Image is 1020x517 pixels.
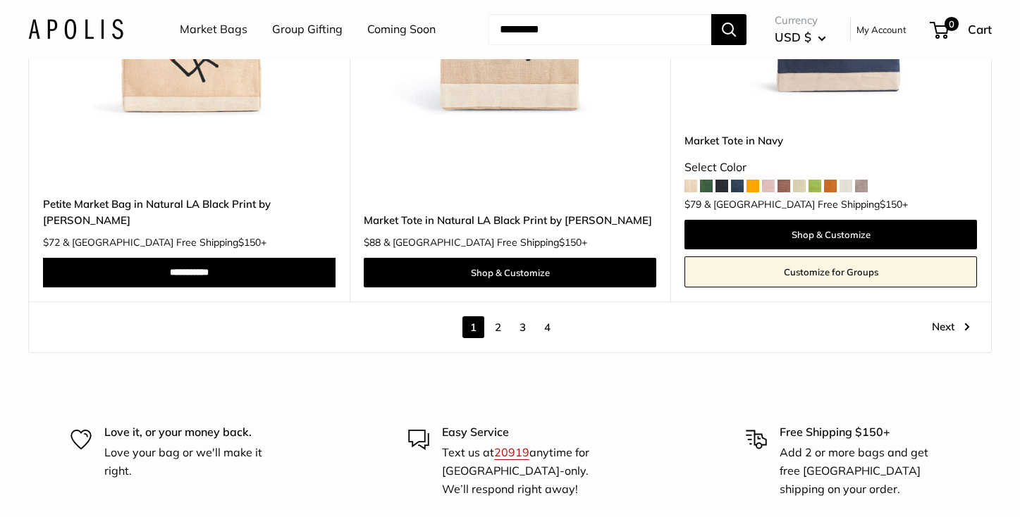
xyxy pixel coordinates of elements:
span: $88 [364,236,381,249]
span: $150 [238,236,261,249]
a: 20919 [494,445,529,459]
span: & [GEOGRAPHIC_DATA] Free Shipping + [63,237,266,247]
span: & [GEOGRAPHIC_DATA] Free Shipping + [383,237,587,247]
span: $72 [43,236,60,249]
p: Free Shipping $150+ [780,423,950,442]
span: $150 [880,198,902,211]
img: Apolis [28,19,123,39]
a: Shop & Customize [684,220,977,249]
span: & [GEOGRAPHIC_DATA] Free Shipping + [704,199,908,209]
a: 4 [536,316,558,338]
a: Next [932,316,970,338]
button: USD $ [775,26,826,49]
a: Market Tote in Natural LA Black Print by [PERSON_NAME] [364,212,656,228]
a: Market Tote in Navy [684,132,977,149]
button: Search [711,14,746,45]
a: Petite Market Bag in Natural LA Black Print by [PERSON_NAME] [43,196,336,229]
p: Add 2 or more bags and get free [GEOGRAPHIC_DATA] shipping on your order. [780,444,950,498]
p: Easy Service [442,423,612,442]
p: Love it, or your money back. [104,423,274,442]
a: 3 [512,316,534,338]
a: 2 [487,316,509,338]
span: USD $ [775,30,811,44]
span: $150 [559,236,582,249]
span: Cart [968,22,992,37]
a: Market Bags [180,19,247,40]
span: Currency [775,11,826,30]
span: 1 [462,316,484,338]
a: My Account [856,21,907,38]
a: Coming Soon [367,19,436,40]
p: Love your bag or we'll make it right. [104,444,274,480]
a: 0 Cart [931,18,992,41]
input: Search... [489,14,711,45]
span: $79 [684,198,701,211]
p: Text us at anytime for [GEOGRAPHIC_DATA]-only. We’ll respond right away! [442,444,612,498]
span: 0 [945,17,959,31]
a: Shop & Customize [364,258,656,287]
a: Customize for Groups [684,256,977,287]
a: Group Gifting [272,19,343,40]
div: Select Color [684,157,977,178]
